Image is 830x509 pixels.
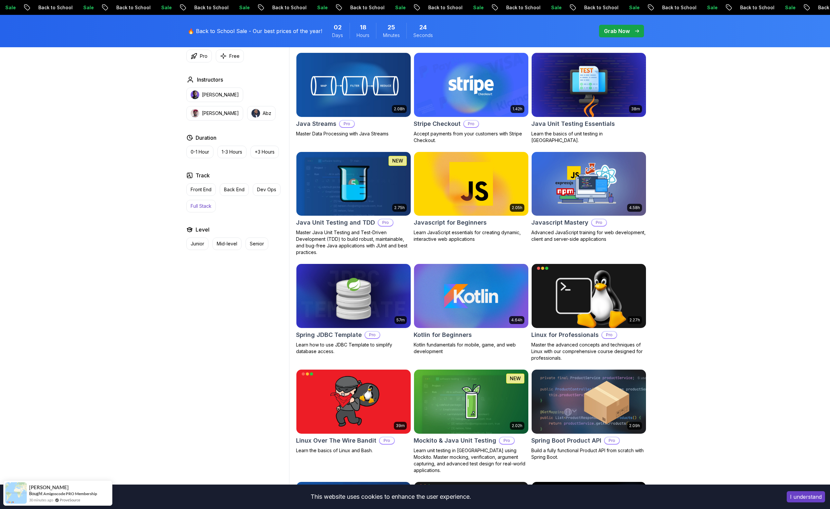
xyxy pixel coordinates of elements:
[296,264,411,355] a: Spring JDBC Template card57mSpring JDBC TemplateProLearn how to use JDBC Template to simplify dat...
[414,119,461,128] h2: Stripe Checkout
[605,437,619,444] p: Pro
[394,106,405,112] p: 2.08h
[512,106,522,112] p: 1.42h
[414,130,529,144] p: Accept payments from your customers with Stripe Checkout.
[388,23,395,32] span: 25 Minutes
[296,370,411,434] img: Linux Over The Wire Bandit card
[220,183,249,196] button: Back End
[296,152,411,216] img: Java Unit Testing and TDD card
[296,342,411,355] p: Learn how to use JDBC Template to simplify database access.
[43,491,97,496] a: Amigoscode PRO Membership
[257,186,276,193] p: Dev Ops
[186,237,208,250] button: Junior
[217,146,246,158] button: 1-3 Hours
[186,50,212,62] button: Pro
[531,264,646,361] a: Linux for Professionals card2.27hLinux for ProfessionalsProMaster the advanced concepts and techn...
[510,375,521,382] p: NEW
[531,152,646,243] a: Javascript Mastery card4.58hJavascript MasteryProAdvanced JavaScript training for web development...
[690,4,711,11] p: Sale
[300,4,321,11] p: Sale
[394,205,405,210] p: 2.75h
[464,121,478,127] p: Pro
[296,53,411,117] img: Java Streams card
[60,497,80,503] a: ProveSource
[186,183,216,196] button: Front End
[414,264,528,328] img: Kotlin for Beginners card
[531,218,588,227] h2: Javascript Mastery
[197,76,223,84] h2: Instructors
[177,4,222,11] p: Back to School
[99,4,144,11] p: Back to School
[531,229,646,242] p: Advanced JavaScript training for web development, client and server-side applications
[296,229,411,256] p: Master Java Unit Testing and Test-Driven Development (TDD) to build robust, maintainable, and bug...
[414,369,529,474] a: Mockito & Java Unit Testing card2.02hNEWMockito & Java Unit TestingProLearn unit testing in [GEOG...
[247,106,276,121] button: instructor imgAbz
[186,200,216,212] button: Full Stack
[202,91,239,98] p: [PERSON_NAME]
[245,237,268,250] button: Senior
[217,240,237,247] p: Mid-level
[144,4,165,11] p: Sale
[380,437,394,444] p: Pro
[604,27,630,35] p: Grab Now
[500,437,514,444] p: Pro
[414,229,529,242] p: Learn JavaScript essentials for creating dynamic, interactive web applications
[531,119,615,128] h2: Java Unit Testing Essentials
[414,370,528,434] img: Mockito & Java Unit Testing card
[787,491,825,502] button: Accept cookies
[629,205,640,210] p: 4.58h
[414,152,528,216] img: Javascript for Beginners card
[255,149,275,155] p: +3 Hours
[5,490,777,504] div: This website uses cookies to enhance the user experience.
[360,23,366,32] span: 18 Hours
[532,53,646,117] img: Java Unit Testing Essentials card
[250,240,264,247] p: Senior
[414,218,487,227] h2: Javascript for Beginners
[414,264,529,355] a: Kotlin for Beginners card4.64hKotlin for BeginnersKotlin fundamentals for mobile, game, and web d...
[255,4,300,11] p: Back to School
[768,4,789,11] p: Sale
[414,330,472,340] h2: Kotlin for Beginners
[531,436,601,445] h2: Spring Boot Product API
[532,370,646,434] img: Spring Boot Product API card
[333,4,378,11] p: Back to School
[378,219,393,226] p: Pro
[512,205,522,210] p: 2.05h
[511,317,522,323] p: 4.64h
[629,423,640,428] p: 2.09h
[222,149,242,155] p: 1-3 Hours
[296,330,362,340] h2: Spring JDBC Template
[512,423,522,428] p: 2.02h
[196,134,216,142] h2: Duration
[414,152,529,243] a: Javascript for Beginners card2.05hJavascript for BeginnersLearn JavaScript essentials for creatin...
[631,106,640,112] p: 38m
[66,4,87,11] p: Sale
[186,146,213,158] button: 0-1 Hour
[212,237,242,250] button: Mid-level
[489,4,534,11] p: Back to School
[251,109,260,118] img: instructor img
[396,423,405,428] p: 39m
[411,4,456,11] p: Back to School
[5,482,27,504] img: provesource social proof notification image
[532,264,646,328] img: Linux for Professionals card
[414,53,529,144] a: Stripe Checkout card1.42hStripe CheckoutProAccept payments from your customers with Stripe Checkout.
[531,447,646,460] p: Build a fully functional Product API from scratch with Spring Boot.
[191,240,204,247] p: Junior
[21,4,66,11] p: Back to School
[334,23,342,32] span: 2 Days
[332,32,343,39] span: Days
[296,53,411,137] a: Java Streams card2.08hJava StreamsProMaster Data Processing with Java Streams
[629,317,640,323] p: 2.27h
[383,32,400,39] span: Minutes
[250,146,279,158] button: +3 Hours
[532,152,646,216] img: Javascript Mastery card
[296,218,375,227] h2: Java Unit Testing and TDD
[414,342,529,355] p: Kotlin fundamentals for mobile, game, and web development
[531,330,599,340] h2: Linux for Professionals
[188,27,322,35] p: 🔥 Back to School Sale - Our best prices of the year!
[191,149,209,155] p: 0-1 Hour
[202,110,239,117] p: [PERSON_NAME]
[296,447,411,454] p: Learn the basics of Linux and Bash.
[29,485,69,490] span: [PERSON_NAME]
